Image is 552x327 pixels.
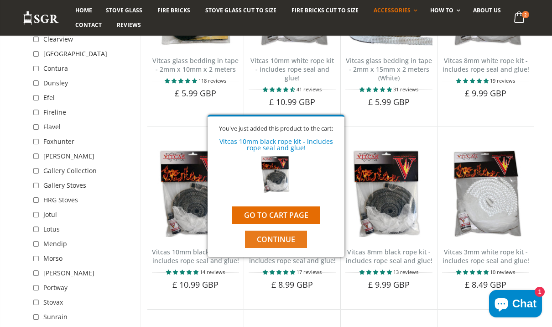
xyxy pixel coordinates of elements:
[490,269,515,275] span: 10 reviews
[75,6,92,14] span: Home
[510,9,529,27] a: 2
[205,6,276,14] span: Stove Glass Cut To Size
[43,210,57,219] span: Jotul
[43,239,67,248] span: Mendip
[346,248,432,265] a: Vitcas 8mm black rope kit - includes rope seal and glue!
[465,88,507,99] span: £ 9.99 GBP
[151,3,197,18] a: Fire Bricks
[367,3,422,18] a: Accessories
[374,6,411,14] span: Accessories
[285,3,365,18] a: Fire Bricks Cut To Size
[271,279,313,290] span: £ 8.99 GBP
[368,96,410,107] span: £ 5.99 GBP
[43,298,63,306] span: Stovax
[443,248,529,265] a: Vitcas 3mm white rope kit - includes rope seal and glue!
[43,254,62,263] span: Morso
[250,56,334,82] a: Vitcas 10mm white rope kit - includes rope seal and glue!
[232,206,320,224] a: Go to cart page
[200,269,225,275] span: 14 reviews
[43,269,94,277] span: [PERSON_NAME]
[68,3,99,18] a: Home
[43,108,66,116] span: Fireline
[106,6,142,14] span: Stove Glass
[152,150,239,237] img: Vitcas black rope, glue and gloves kit 10mm
[486,290,545,320] inbox-online-store-chat: Shopify online store chat
[198,3,283,18] a: Stove Glass Cut To Size
[43,79,68,87] span: Dunsley
[43,122,61,131] span: Flavel
[43,166,97,175] span: Gallery Collection
[75,21,102,29] span: Contact
[443,56,529,74] a: Vitcas 8mm white rope kit - includes rope seal and glue!
[269,96,316,107] span: £ 10.99 GBP
[465,279,507,290] span: £ 8.49 GBP
[198,77,226,84] span: 118 reviews
[456,269,490,275] span: 5.00 stars
[43,49,107,58] span: [GEOGRAPHIC_DATA]
[423,3,465,18] a: How To
[473,6,501,14] span: About us
[258,156,295,193] img: Vitcas 10mm black rope kit - includes rope seal and glue!
[43,195,78,204] span: HRG Stoves
[165,77,198,84] span: 4.85 stars
[359,86,393,93] span: 4.90 stars
[166,269,200,275] span: 5.00 stars
[430,6,453,14] span: How To
[110,18,148,32] a: Reviews
[214,126,338,132] div: You've just added this product to the cart:
[219,137,333,152] a: Vitcas 10mm black rope kit - includes rope seal and glue!
[522,11,529,18] span: 2
[68,18,109,32] a: Contact
[292,6,359,14] span: Fire Bricks Cut To Size
[43,152,94,160] span: [PERSON_NAME]
[346,56,432,82] a: Vitcas glass bedding in tape - 2mm x 15mm x 2 meters (White)
[297,269,322,275] span: 17 reviews
[456,77,490,84] span: 4.89 stars
[263,269,297,275] span: 4.94 stars
[368,279,410,290] span: £ 9.99 GBP
[117,21,141,29] span: Reviews
[175,88,217,99] span: £ 5.99 GBP
[245,231,307,248] button: Continue
[43,225,60,233] span: Lotus
[257,234,295,244] span: Continue
[23,11,59,26] img: Stove Glass Replacement
[43,181,86,190] span: Gallery Stoves
[157,6,190,14] span: Fire Bricks
[263,86,297,93] span: 4.66 stars
[490,77,515,84] span: 19 reviews
[466,3,508,18] a: About us
[172,279,219,290] span: £ 10.99 GBP
[43,283,68,292] span: Portway
[43,93,55,102] span: Efel
[345,150,432,237] img: Vitcas black rope, glue and gloves kit 8mm
[152,56,239,74] a: Vitcas glass bedding in tape - 2mm x 10mm x 2 meters
[152,248,239,265] a: Vitcas 10mm black rope kit - includes rope seal and glue!
[99,3,149,18] a: Stove Glass
[297,86,322,93] span: 41 reviews
[442,150,529,237] img: Vitcas white rope, glue and gloves kit 3mm
[43,137,74,146] span: Foxhunter
[43,35,73,43] span: Clearview
[43,312,68,321] span: Sunrain
[359,269,393,275] span: 4.77 stars
[393,269,418,275] span: 13 reviews
[393,86,418,93] span: 31 reviews
[43,64,68,73] span: Contura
